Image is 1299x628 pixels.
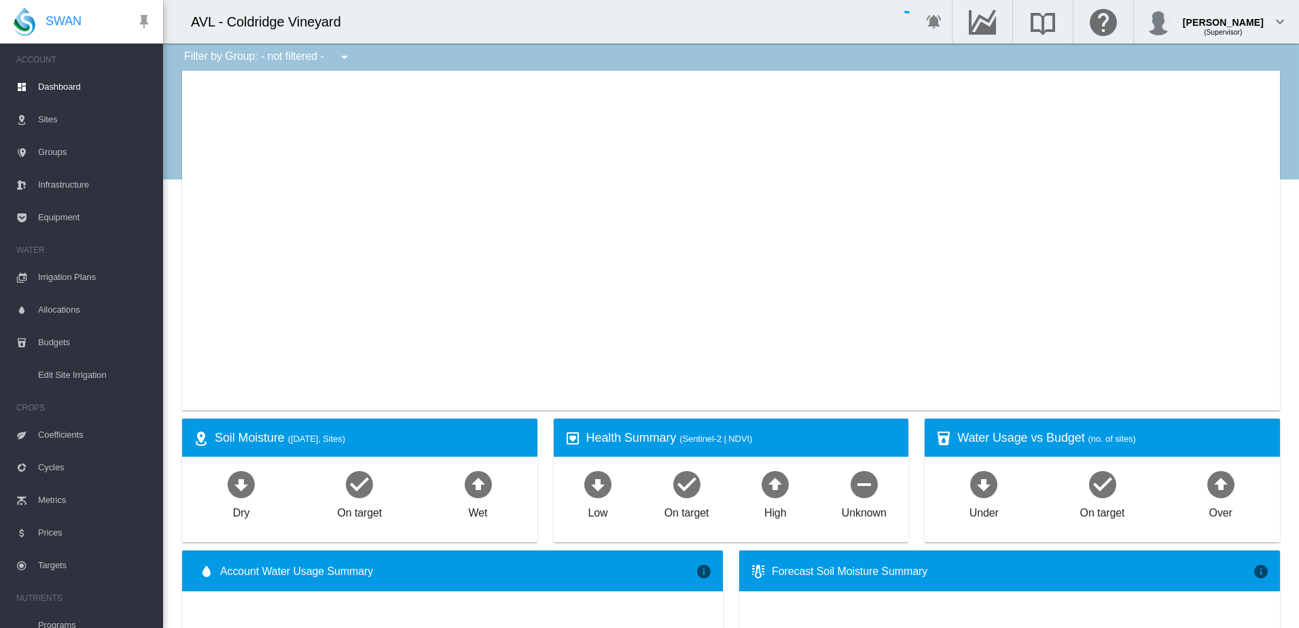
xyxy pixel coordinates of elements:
span: Coefficients [38,419,152,451]
span: Groups [38,136,152,169]
div: On target [1080,500,1125,521]
md-icon: icon-heart-box-outline [565,430,581,447]
button: icon-bell-ring [921,8,948,35]
span: Equipment [38,201,152,234]
span: SWAN [46,13,82,30]
span: CROPS [16,397,152,419]
md-icon: icon-checkbox-marked-circle [343,468,376,500]
div: Soil Moisture [215,430,527,447]
div: High [764,500,787,521]
span: Dashboard [38,71,152,103]
span: Budgets [38,326,152,359]
div: Water Usage vs Budget [957,430,1269,447]
span: Sites [38,103,152,136]
div: Under [969,500,999,521]
span: Account Water Usage Summary [220,564,696,579]
md-icon: icon-checkbox-marked-circle [1086,468,1119,500]
img: SWAN-Landscape-Logo-Colour-drop.png [14,7,35,36]
div: AVL - Coldridge Vineyard [191,12,353,31]
md-icon: icon-cup-water [936,430,952,447]
md-icon: icon-information [696,563,712,580]
span: (Sentinel-2 | NDVI) [679,434,752,444]
div: Health Summary [586,430,898,447]
md-icon: Search the knowledge base [1027,14,1059,30]
md-icon: icon-arrow-up-bold-circle [1205,468,1237,500]
md-icon: Click here for help [1087,14,1120,30]
div: Wet [469,500,488,521]
div: Dry [233,500,250,521]
span: Edit Site Irrigation [38,359,152,391]
md-icon: icon-checkbox-marked-circle [671,468,703,500]
span: (Supervisor) [1204,29,1242,36]
md-icon: icon-map-marker-radius [193,430,209,447]
div: Low [588,500,607,521]
md-icon: icon-arrow-up-bold-circle [462,468,495,500]
span: Prices [38,517,152,549]
span: (no. of sites) [1088,434,1136,444]
img: profile.jpg [1145,8,1172,35]
md-icon: icon-pin [136,14,152,30]
span: WATER [16,239,152,261]
md-icon: icon-menu-down [336,49,353,65]
md-icon: icon-arrow-down-bold-circle [225,468,257,500]
span: Targets [38,549,152,582]
span: Metrics [38,484,152,517]
md-icon: icon-arrow-up-bold-circle [759,468,791,500]
div: Filter by Group: - not filtered - [174,43,362,71]
md-icon: icon-bell-ring [926,14,942,30]
md-icon: icon-arrow-down-bold-circle [967,468,1000,500]
span: Infrastructure [38,169,152,201]
span: ACCOUNT [16,49,152,71]
div: Over [1209,500,1232,521]
div: On target [664,500,709,521]
md-icon: icon-thermometer-lines [750,563,766,580]
md-icon: icon-minus-circle [848,468,880,500]
span: Allocations [38,294,152,326]
span: Cycles [38,451,152,484]
md-icon: icon-chevron-down [1272,14,1288,30]
md-icon: Go to the Data Hub [966,14,999,30]
md-icon: icon-arrow-down-bold-circle [582,468,614,500]
button: icon-menu-down [331,43,358,71]
span: ([DATE], Sites) [288,434,345,444]
span: Irrigation Plans [38,261,152,294]
div: On target [337,500,382,521]
span: NUTRIENTS [16,587,152,609]
div: Unknown [842,500,887,521]
md-icon: icon-water [198,563,215,580]
div: [PERSON_NAME] [1183,10,1264,24]
md-icon: icon-information [1253,563,1269,580]
div: Forecast Soil Moisture Summary [772,564,1253,579]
